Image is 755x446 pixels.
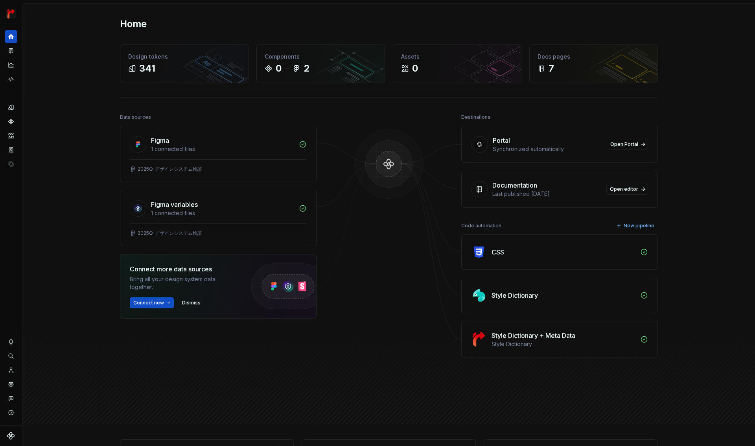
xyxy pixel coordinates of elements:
div: 341 [139,62,155,75]
a: Assets0 [393,44,521,83]
span: Open editor [610,186,638,192]
div: Components [265,53,377,61]
svg: Supernova Logo [7,432,15,440]
div: Assets [401,53,513,61]
img: 4ec385d3-6378-425b-8b33-6545918efdc5.png [6,9,16,18]
div: 0 [276,62,282,75]
a: Assets [5,129,17,142]
div: Style Dictionary + Meta Data [492,331,575,340]
span: Dismiss [182,300,201,306]
button: Search ⌘K [5,350,17,362]
div: Docs pages [538,53,650,61]
div: Last published [DATE] [492,190,602,198]
a: Invite team [5,364,17,376]
div: Code automation [461,220,501,231]
button: Connect new [130,297,174,308]
a: Code automation [5,73,17,85]
div: 2 [304,62,309,75]
span: Connect new [133,300,164,306]
button: Notifications [5,335,17,348]
div: Portal [493,136,510,145]
span: New pipeline [624,223,654,229]
div: 2025Q_デザインシステム検証 [138,230,202,236]
a: Documentation [5,44,17,57]
div: 7 [549,62,554,75]
button: Contact support [5,392,17,405]
div: Figma [151,136,169,145]
a: Storybook stories [5,144,17,156]
span: Open Portal [610,141,638,147]
div: Documentation [492,181,537,190]
button: New pipeline [614,220,658,231]
a: Settings [5,378,17,391]
a: Open editor [606,184,648,195]
a: Design tokens341 [120,44,249,83]
a: Home [5,30,17,43]
a: Analytics [5,59,17,71]
a: Figma variables1 connected files2025Q_デザインシステム検証 [120,190,317,246]
a: Components02 [256,44,385,83]
a: Open Portal [607,139,648,150]
div: Design tokens [128,53,240,61]
div: Style Dictionary [492,340,635,348]
a: Components [5,115,17,128]
a: Design tokens [5,101,17,114]
div: CSS [492,247,504,257]
div: 1 connected files [151,145,294,153]
h2: Home [120,18,147,30]
div: Destinations [461,112,490,123]
div: Style Dictionary [492,291,538,300]
div: Synchronized automatically [493,145,602,153]
div: Connect more data sources [130,264,236,274]
div: Bring all your design system data together. [130,275,236,291]
a: Figma1 connected files2025Q_デザインシステム検証 [120,126,317,182]
button: Dismiss [179,297,204,308]
div: 2025Q_デザインシステム検証 [138,166,202,172]
a: Data sources [5,158,17,170]
div: Data sources [120,112,151,123]
div: 0 [412,62,418,75]
a: Docs pages7 [529,44,658,83]
div: Figma variables [151,200,198,209]
div: 1 connected files [151,209,294,217]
